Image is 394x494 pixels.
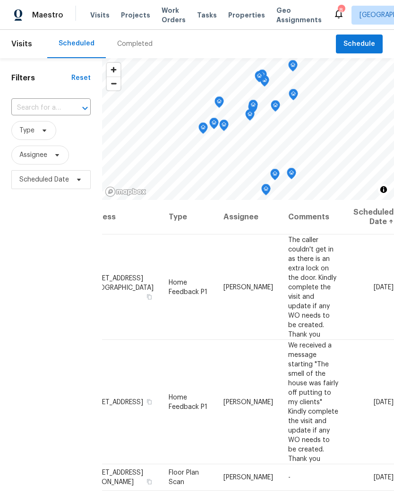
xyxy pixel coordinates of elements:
div: Map marker [287,168,296,182]
button: Open [78,102,92,115]
div: Map marker [271,100,280,115]
div: Map marker [248,100,258,114]
span: Scheduled Date [19,175,69,184]
div: Map marker [289,89,298,104]
span: Properties [228,10,265,20]
button: Zoom in [107,63,120,77]
div: 8 [338,6,344,15]
span: [DATE] [374,399,394,405]
input: Search for an address... [11,101,64,115]
div: Map marker [261,184,271,199]
div: Map marker [270,169,280,183]
div: Map marker [288,60,298,75]
span: Work Orders [162,6,186,25]
th: Address [84,200,161,234]
button: Schedule [336,35,383,54]
div: Map marker [255,71,264,86]
div: Map marker [209,118,219,132]
span: Visits [11,34,32,54]
div: Scheduled [59,39,94,48]
h1: Filters [11,73,71,83]
div: Map marker [219,120,229,134]
button: Copy Address [145,477,154,486]
a: Mapbox homepage [105,186,146,197]
span: [PERSON_NAME] [223,474,273,481]
div: Map marker [245,109,255,124]
span: Visits [90,10,110,20]
span: [DATE] [374,284,394,290]
span: [PERSON_NAME] [223,399,273,405]
span: The caller couldn't get in as there is an extra lock on the door. Kindly complete the visit and u... [288,236,336,338]
span: [STREET_ADDRESS][DEMOGRAPHIC_DATA] [84,275,154,291]
span: Home Feedback P1 [169,394,207,410]
span: [STREET_ADDRESS][PERSON_NAME] [84,469,143,485]
div: Map marker [198,122,208,137]
th: Comments [281,200,346,234]
span: Schedule [343,38,375,50]
span: Floor Plan Scan [169,469,199,485]
span: Maestro [32,10,63,20]
th: Scheduled Date ↑ [346,200,394,234]
button: Copy Address [145,397,154,406]
span: Projects [121,10,150,20]
div: Reset [71,73,91,83]
div: Map marker [248,102,257,117]
div: Map marker [257,69,267,84]
span: - [288,474,291,481]
span: Type [19,126,34,135]
button: Toggle attribution [378,184,389,195]
span: [DATE] [374,474,394,481]
span: Assignee [19,150,47,160]
button: Zoom out [107,77,120,90]
span: Geo Assignments [276,6,322,25]
span: Tasks [197,12,217,18]
span: Toggle attribution [381,184,386,195]
div: Completed [117,39,153,49]
span: We received a message starting "The smell of the house was fairly off putting to my clients" Kind... [288,342,338,462]
span: [STREET_ADDRESS] [84,399,143,405]
div: Map marker [214,96,224,111]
